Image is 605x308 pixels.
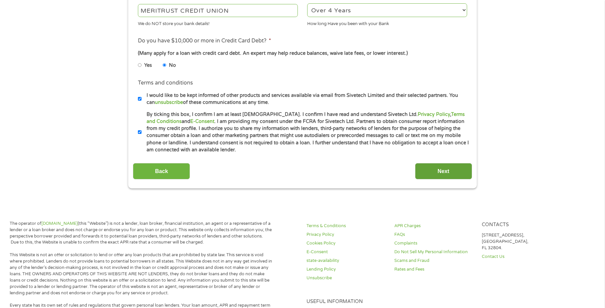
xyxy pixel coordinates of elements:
[482,222,561,228] h4: Contacts
[307,232,386,238] a: Privacy Policy
[142,111,469,154] label: By ticking this box, I confirm I am at least [DEMOGRAPHIC_DATA]. I confirm I have read and unders...
[482,232,561,251] p: [STREET_ADDRESS], [GEOGRAPHIC_DATA], FL 32804.
[307,266,386,273] a: Lending Policy
[482,254,561,260] a: Contact Us
[394,223,474,229] a: APR Charges
[144,62,152,69] label: Yes
[169,62,176,69] label: No
[10,252,272,296] p: This Website is not an offer or solicitation to lend or offer any loan products that are prohibit...
[394,258,474,264] a: Scams and Fraud
[10,220,272,246] p: The operator of (this “Website”) is not a lender, loan broker, financial institution, an agent or...
[307,275,386,281] a: Unsubscribe
[138,50,467,57] div: (Many apply for a loan with credit card debt. An expert may help reduce balances, waive late fees...
[415,163,472,179] input: Next
[394,266,474,273] a: Rates and Fees
[307,258,386,264] a: state-availability
[142,92,469,106] label: I would like to be kept informed of other products and services available via email from Sivetech...
[138,80,193,87] label: Terms and conditions
[394,232,474,238] a: FAQs
[190,119,214,124] a: E-Consent
[133,163,190,179] input: Back
[41,221,78,226] a: [DOMAIN_NAME]
[307,249,386,255] a: E-Consent
[307,223,386,229] a: Terms & Conditions
[138,18,298,27] div: We do NOT store your bank details!
[155,100,183,105] a: unsubscribe
[394,240,474,247] a: Complaints
[307,299,561,305] h4: Useful Information
[147,112,465,124] a: Terms and Conditions
[307,240,386,247] a: Cookies Policy
[307,18,467,27] div: How long Have you been with your Bank
[138,37,271,44] label: Do you have $10,000 or more in Credit Card Debt?
[394,249,474,255] a: Do Not Sell My Personal Information
[418,112,450,117] a: Privacy Policy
